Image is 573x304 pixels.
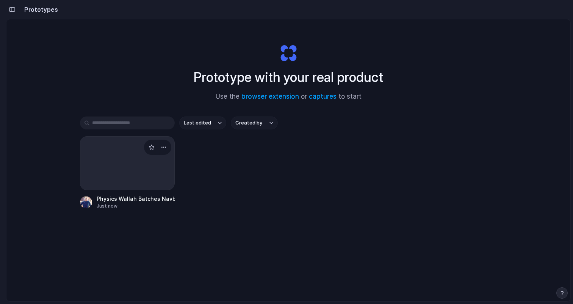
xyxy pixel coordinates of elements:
button: Last edited [179,117,226,129]
button: Created by [231,117,278,129]
div: Physics Wallah Batches Navbar Update [97,195,175,203]
a: Physics Wallah Batches Navbar UpdateJust now [80,136,175,209]
h2: Prototypes [21,5,58,14]
a: browser extension [241,93,299,100]
span: Use the or to start [216,92,362,102]
span: Last edited [184,119,211,127]
a: captures [309,93,337,100]
span: Created by [235,119,262,127]
h1: Prototype with your real product [194,67,383,87]
div: Just now [97,203,175,209]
